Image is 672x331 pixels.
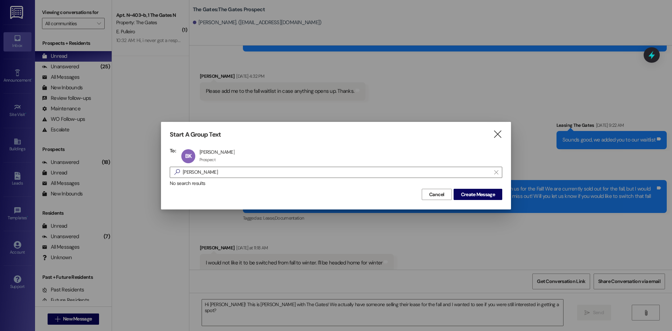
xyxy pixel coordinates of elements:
[170,131,221,139] h3: Start A Group Text
[461,191,495,198] span: Create Message
[171,168,183,176] i: 
[454,189,502,200] button: Create Message
[183,167,491,177] input: Search for any contact or apartment
[199,149,234,155] div: [PERSON_NAME]
[170,147,176,154] h3: To:
[429,191,444,198] span: Cancel
[199,157,216,163] div: Prospect
[170,180,502,187] div: No search results
[493,131,502,138] i: 
[422,189,452,200] button: Cancel
[491,167,502,178] button: Clear text
[185,152,191,160] span: BK
[494,170,498,175] i: 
